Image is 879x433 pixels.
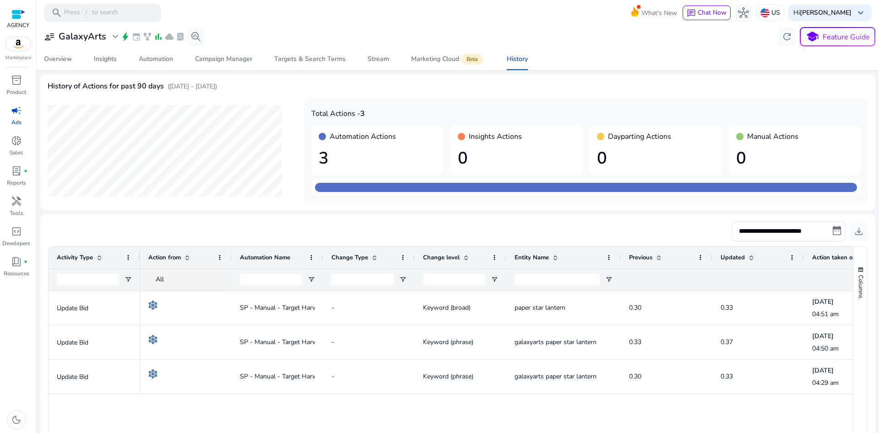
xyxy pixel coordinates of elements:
[461,54,483,65] span: Beta
[747,132,798,141] h4: Manual Actions
[4,269,29,278] p: Resources
[331,274,394,285] input: Change Type Filter Input
[800,8,852,17] b: [PERSON_NAME]
[57,333,132,352] p: Update Bid
[331,303,334,312] span: -
[6,37,31,51] img: amazon.svg
[793,10,852,16] p: Hi
[823,32,870,43] p: Feature Guide
[812,253,856,262] span: Action taken on
[82,8,90,18] span: /
[59,31,106,42] h3: GalaxyArts
[11,226,22,237] span: code_blocks
[168,82,217,91] p: ([DATE] - [DATE])
[721,372,733,381] span: 0.33
[57,274,119,285] input: Activity Type Filter Input
[240,274,302,285] input: Automation Name Filter Input
[331,372,334,381] span: -
[64,8,118,18] p: Press to search
[11,165,22,176] span: lab_profile
[629,253,652,262] span: Previous
[760,8,770,17] img: us.svg
[855,7,866,18] span: keyboard_arrow_down
[195,56,252,62] div: Campaign Manager
[515,338,597,346] span: galaxyarts paper star lantern
[423,303,471,312] span: Keyword (broad)
[411,55,485,63] div: Marketing Cloud
[469,132,522,141] h4: Insights Actions
[125,276,132,283] button: Open Filter Menu
[187,27,205,46] button: search_insights
[5,55,31,61] p: Marketplace
[165,32,174,41] span: cloud
[360,109,365,119] b: 3
[240,333,407,351] span: SP - Manual - Target Harvester - Keyword Targeting(1)-v2
[515,274,600,285] input: Entity Name Filter Input
[853,226,864,237] span: download
[110,31,121,42] span: expand_more
[515,372,597,381] span: galaxyarts paper star lantern
[738,7,749,18] span: hub
[148,369,157,378] img: rule-automation.svg
[143,32,152,41] span: family_history
[800,27,875,46] button: schoolFeature Guide
[154,32,163,41] span: bar_chart
[368,56,389,62] div: Stream
[423,338,473,346] span: Keyword (phrase)
[148,253,181,262] span: Action from
[399,276,407,283] button: Open Filter Menu
[176,32,185,41] span: lab_profile
[721,253,745,262] span: Updated
[778,27,796,46] button: refresh
[2,239,30,247] p: Developers
[190,31,201,42] span: search_insights
[48,82,164,91] h4: History of Actions for past 90 days
[57,299,132,318] p: Update Bid
[11,105,22,116] span: campaign
[11,75,22,86] span: inventory_2
[11,256,22,267] span: book_4
[423,274,485,285] input: Change level Filter Input
[458,148,575,168] h1: 0
[641,5,677,21] span: What's New
[608,132,671,141] h4: Dayparting Actions
[734,4,753,22] button: hub
[857,275,865,298] span: Columns
[44,31,55,42] span: user_attributes
[139,56,173,62] div: Automation
[240,298,407,317] span: SP - Manual - Target Harvester - Keyword Targeting(1)-v2
[10,148,23,157] p: Sales
[698,8,727,17] span: Chat Now
[51,7,62,18] span: search
[156,275,164,284] span: All
[148,301,157,310] img: rule-automation.svg
[319,148,436,168] h1: 3
[423,372,473,381] span: Keyword (phrase)
[683,5,731,20] button: chatChat Now
[11,196,22,207] span: handyman
[331,253,368,262] span: Change Type
[6,88,26,96] p: Product
[423,253,460,262] span: Change level
[331,338,334,346] span: -
[507,56,528,62] div: History
[24,260,27,263] span: fiber_manual_record
[11,135,22,146] span: donut_small
[132,32,141,41] span: event
[629,338,641,346] span: 0.33
[605,276,613,283] button: Open Filter Menu
[771,5,780,21] p: US
[11,414,22,425] span: dark_mode
[274,56,346,62] div: Targets & Search Terms
[240,367,407,386] span: SP - Manual - Target Harvester - Keyword Targeting(1)-v2
[240,253,290,262] span: Automation Name
[629,303,641,312] span: 0.30
[781,31,792,42] span: refresh
[629,372,641,381] span: 0.30
[311,110,861,118] h4: Total Actions -
[806,30,819,44] span: school
[721,338,733,346] span: 0.37
[11,118,22,126] p: Ads
[515,253,549,262] span: Entity Name
[7,179,26,187] p: Reports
